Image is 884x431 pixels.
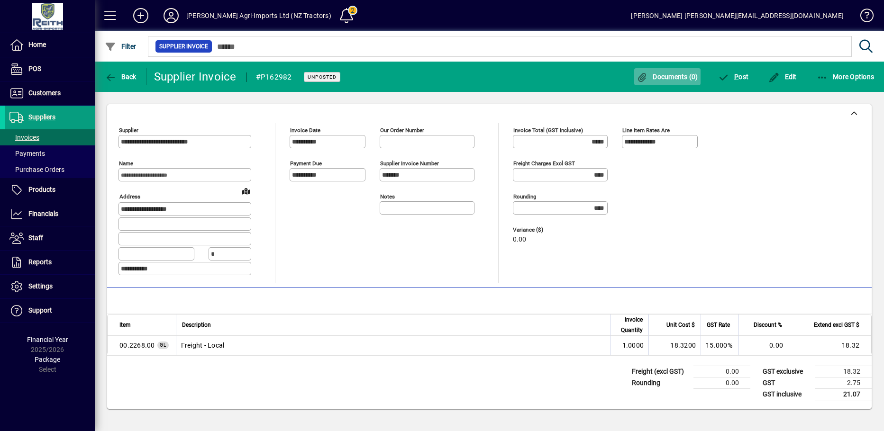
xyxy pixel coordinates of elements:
td: 1.0000 [611,336,648,355]
span: Financial Year [27,336,68,343]
a: Home [5,33,95,57]
span: Discount % [754,320,782,330]
mat-label: Payment due [290,160,322,167]
a: Purchase Orders [5,162,95,178]
button: Documents (0) [634,68,701,85]
td: 18.3200 [648,336,701,355]
span: Filter [105,43,137,50]
span: Documents (0) [637,73,698,81]
mat-label: Invoice Total (GST inclusive) [513,127,583,134]
span: POS [28,65,41,72]
td: 15.000% [701,336,738,355]
span: Home [28,41,46,48]
mat-label: Name [119,160,133,167]
a: Financials [5,202,95,226]
button: Edit [766,68,799,85]
div: [PERSON_NAME] [PERSON_NAME][EMAIL_ADDRESS][DOMAIN_NAME] [631,8,844,23]
span: Invoices [9,134,39,141]
span: Unposted [308,74,337,80]
span: P [734,73,738,81]
span: Supplier Invoice [159,42,208,51]
button: More Options [814,68,877,85]
span: More Options [817,73,875,81]
mat-label: Line item rates are [622,127,670,134]
div: [PERSON_NAME] Agri-Imports Ltd (NZ Tractors) [186,8,331,23]
a: Customers [5,81,95,105]
span: Invoice Quantity [617,314,643,335]
div: #P162982 [256,70,292,85]
span: Payments [9,150,45,157]
app-page-header-button: Back [95,68,147,85]
span: Item [119,320,131,330]
span: ost [718,73,749,81]
button: Filter [102,38,139,55]
button: Add [126,7,156,24]
div: Supplier Invoice [154,69,237,84]
span: Staff [28,234,43,242]
span: GST Rate [707,320,730,330]
mat-label: Our order number [380,127,424,134]
td: 18.32 [788,336,871,355]
a: Products [5,178,95,202]
td: 2.75 [815,377,872,388]
td: 0.00 [738,336,788,355]
span: Customers [28,89,61,97]
span: Description [182,320,211,330]
button: Profile [156,7,186,24]
span: Extend excl GST $ [814,320,859,330]
mat-label: Supplier invoice number [380,160,439,167]
mat-label: Rounding [513,193,536,200]
span: Package [35,356,60,363]
mat-label: Freight charges excl GST [513,160,575,167]
span: Financials [28,210,58,217]
span: Freight - Local [119,341,155,350]
td: 18.32 [815,366,872,377]
a: Payments [5,145,95,162]
td: 21.07 [815,388,872,400]
td: GST exclusive [758,366,815,377]
span: Suppliers [28,113,55,121]
button: Post [716,68,751,85]
span: Purchase Orders [9,166,64,173]
td: 0.00 [693,366,750,377]
span: Variance ($) [513,227,570,233]
a: Knowledge Base [853,2,872,33]
mat-label: Invoice date [290,127,320,134]
span: Edit [768,73,797,81]
button: Back [102,68,139,85]
span: Reports [28,258,52,266]
td: GST [758,377,815,388]
td: Rounding [627,377,693,388]
span: 0.00 [513,236,526,243]
mat-label: Supplier [119,127,138,134]
mat-label: Notes [380,193,395,200]
td: 0.00 [693,377,750,388]
a: Support [5,299,95,323]
a: View on map [238,183,254,198]
a: Invoices [5,129,95,145]
span: Products [28,186,55,193]
span: Support [28,306,52,314]
a: Reports [5,251,95,274]
span: Unit Cost $ [666,320,695,330]
a: Staff [5,226,95,250]
span: Back [105,73,137,81]
span: GL [160,342,166,348]
span: Settings [28,282,53,290]
td: Freight (excl GST) [627,366,693,377]
a: Settings [5,275,95,298]
td: Freight - Local [176,336,611,355]
td: GST inclusive [758,388,815,400]
a: POS [5,57,95,81]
